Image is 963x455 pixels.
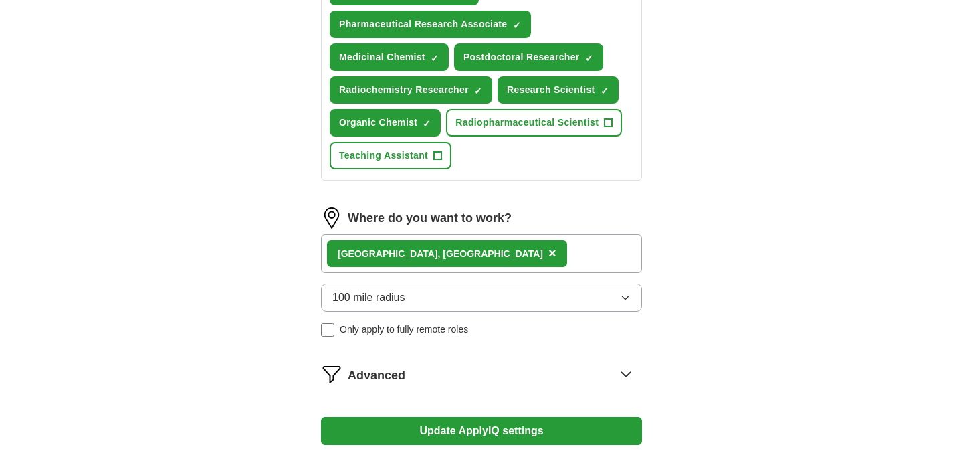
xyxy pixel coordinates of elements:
[330,43,449,71] button: Medicinal Chemist✓
[548,246,556,260] span: ×
[321,417,642,445] button: Update ApplyIQ settings
[340,323,468,337] span: Only apply to fully remote roles
[455,116,599,130] span: Radiopharmaceutical Scientist
[330,76,492,104] button: Radiochemistry Researcher✓
[454,43,603,71] button: Postdoctoral Researcher✓
[548,244,556,264] button: ×
[431,53,439,64] span: ✓
[339,17,508,31] span: Pharmaceutical Research Associate
[321,323,334,337] input: Only apply to fully remote roles
[321,207,342,229] img: location.png
[339,116,417,130] span: Organic Chemist
[321,363,342,385] img: filter
[446,109,622,136] button: Radiopharmaceutical Scientist
[474,86,482,96] span: ✓
[423,118,431,129] span: ✓
[338,247,543,261] div: [GEOGRAPHIC_DATA], [GEOGRAPHIC_DATA]
[330,11,531,38] button: Pharmaceutical Research Associate✓
[601,86,609,96] span: ✓
[332,290,405,306] span: 100 mile radius
[339,50,425,64] span: Medicinal Chemist
[321,284,642,312] button: 100 mile radius
[330,142,451,169] button: Teaching Assistant
[348,367,405,385] span: Advanced
[513,20,521,31] span: ✓
[585,53,593,64] span: ✓
[463,50,580,64] span: Postdoctoral Researcher
[507,83,595,97] span: Research Scientist
[348,209,512,227] label: Where do you want to work?
[339,83,469,97] span: Radiochemistry Researcher
[339,149,428,163] span: Teaching Assistant
[498,76,619,104] button: Research Scientist✓
[330,109,441,136] button: Organic Chemist✓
